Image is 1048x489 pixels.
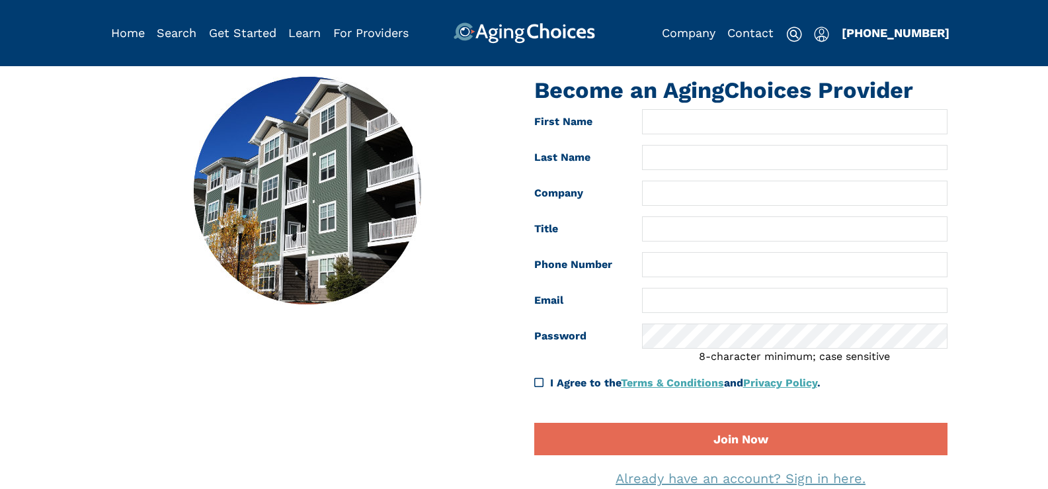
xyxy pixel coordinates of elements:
a: Contact [727,26,774,40]
div: 8-character minimum; case sensitive [642,349,947,365]
label: First Name [524,109,633,134]
a: Get Started [209,26,276,40]
img: user-icon.svg [814,26,829,42]
label: Company [524,181,633,206]
div: Popover trigger [814,22,829,44]
label: Phone Number [524,252,633,277]
a: Terms & Conditions [621,377,724,389]
span: I Agree to the and . [550,377,821,389]
a: For Providers [333,26,409,40]
label: Title [524,216,633,242]
img: search-icon.svg [786,26,802,42]
img: join-provider.jpg [194,77,421,304]
a: Search [157,26,196,40]
h1: Become an AgingChoices Provider [534,77,947,104]
div: Popover trigger [157,22,196,44]
a: Privacy Policy [743,377,817,389]
label: Email [524,288,633,313]
a: Home [111,26,145,40]
button: Join Now [534,423,947,455]
a: [PHONE_NUMBER] [842,26,949,40]
a: Company [662,26,715,40]
label: Last Name [524,145,633,170]
label: Password [524,324,633,365]
a: Learn [288,26,321,40]
img: AgingChoices [453,22,594,44]
a: Already have an account? Sign in here. [616,470,866,486]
